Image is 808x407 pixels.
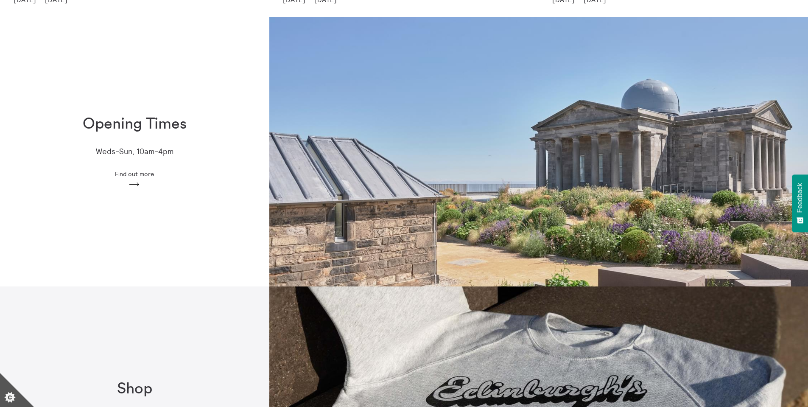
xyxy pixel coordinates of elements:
[792,174,808,232] button: Feedback - Show survey
[269,17,808,286] img: Collective Gallery 2019 Photo Tom Nolan 236 2
[117,380,152,398] h1: Shop
[115,171,154,177] span: Find out more
[796,183,804,213] span: Feedback
[83,115,187,133] h1: Opening Times
[96,147,173,156] p: Weds-Sun, 10am-4pm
